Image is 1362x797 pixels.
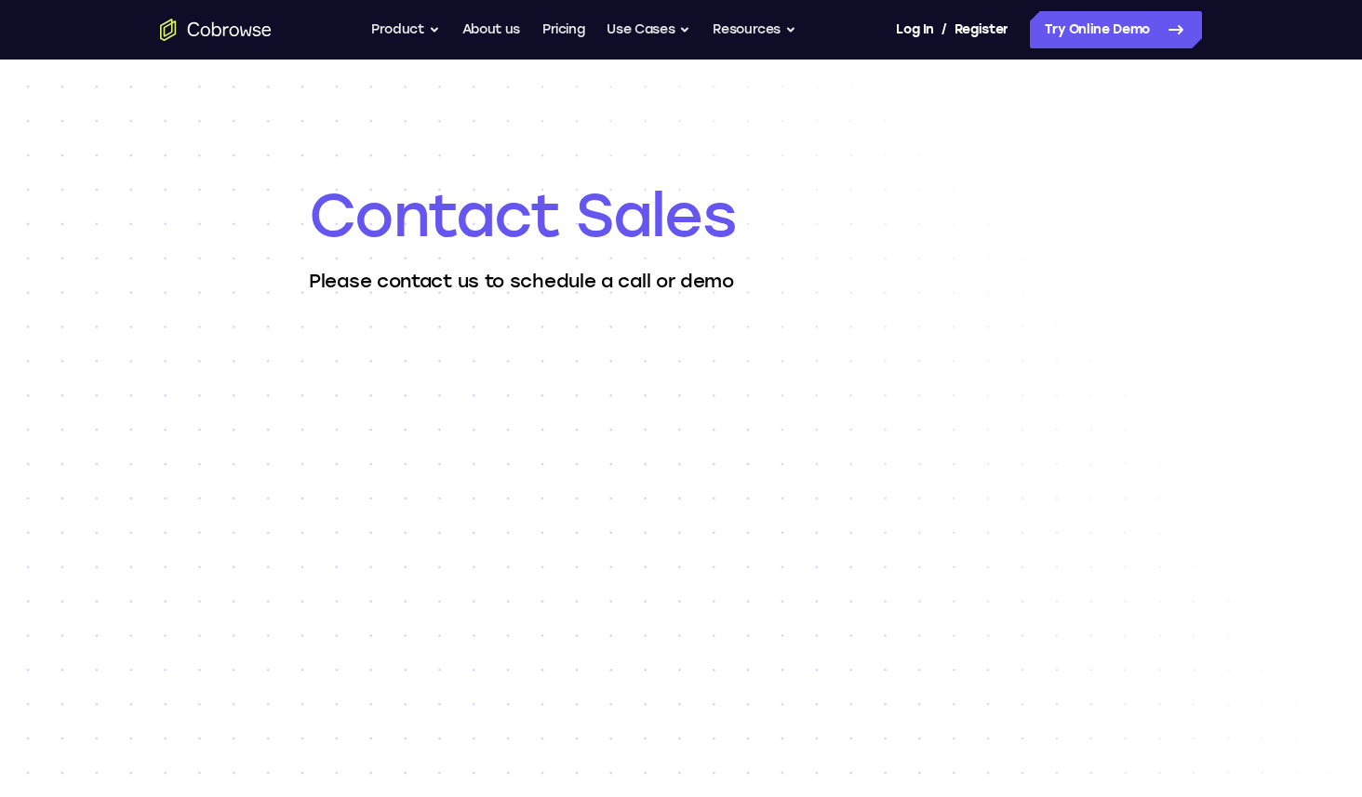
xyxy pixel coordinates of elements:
[542,11,585,48] a: Pricing
[941,19,947,41] span: /
[1030,11,1202,48] a: Try Online Demo
[462,11,520,48] a: About us
[309,268,1053,294] p: Please contact us to schedule a call or demo
[309,179,1053,253] h1: Contact Sales
[160,19,272,41] a: Go to the home page
[955,11,1008,48] a: Register
[371,11,440,48] button: Product
[607,11,690,48] button: Use Cases
[896,11,933,48] a: Log In
[713,11,796,48] button: Resources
